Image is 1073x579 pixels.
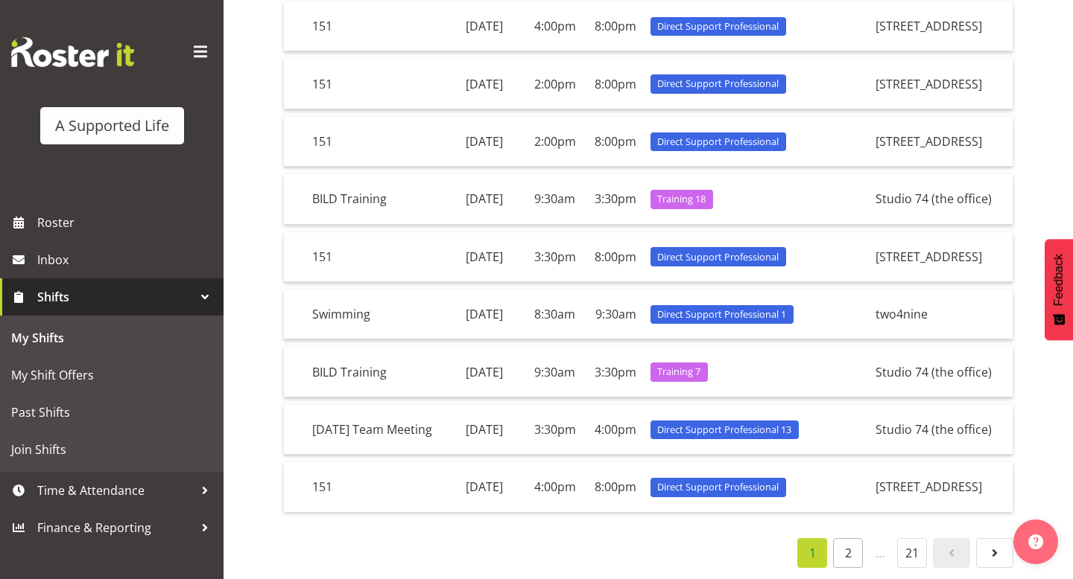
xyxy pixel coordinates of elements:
td: 151 [306,59,447,109]
a: 2 [833,538,863,568]
td: [DATE] [446,289,522,339]
td: 3:30pm [523,232,587,282]
td: BILD Training [306,347,447,397]
span: Direct Support Professional [657,77,779,91]
td: 151 [306,462,447,511]
span: Join Shifts [11,438,212,461]
td: 8:00pm [587,232,645,282]
td: 2:00pm [523,117,587,167]
td: [DATE] [446,117,522,167]
td: Swimming [306,289,447,339]
span: My Shift Offers [11,364,212,386]
td: 9:30am [523,174,587,224]
a: My Shifts [4,319,220,356]
td: 3:30pm [587,174,645,224]
td: 8:00pm [587,1,645,51]
span: Feedback [1052,254,1066,306]
td: 8:30am [523,289,587,339]
span: Finance & Reporting [37,516,194,539]
td: 151 [306,117,447,167]
img: Rosterit website logo [11,37,134,67]
div: A Supported Life [55,115,169,137]
a: Join Shifts [4,431,220,468]
span: Time & Attendance [37,479,194,502]
a: 21 [897,538,927,568]
td: 8:00pm [587,117,645,167]
td: [DATE] [446,1,522,51]
a: Past Shifts [4,394,220,431]
span: Past Shifts [11,401,212,423]
span: Direct Support Professional 1 [657,307,786,322]
td: [STREET_ADDRESS] [870,462,1013,511]
td: 151 [306,232,447,282]
td: 9:30am [523,347,587,397]
td: 3:30pm [587,347,645,397]
button: Feedback - Show survey [1045,239,1073,340]
td: [DATE] [446,232,522,282]
span: Direct Support Professional [657,19,779,33]
td: [DATE] [446,59,522,109]
span: Direct Support Professional 13 [657,423,791,437]
td: [DATE] [446,462,522,511]
td: 151 [306,1,447,51]
td: 8:00pm [587,462,645,511]
span: Direct Support Professional [657,135,779,149]
td: 4:00pm [523,462,587,511]
td: [DATE] [446,174,522,224]
td: [STREET_ADDRESS] [870,59,1013,109]
td: 4:00pm [523,1,587,51]
span: Inbox [37,249,216,271]
a: My Shift Offers [4,356,220,394]
td: BILD Training [306,174,447,224]
span: Roster [37,211,216,234]
td: 2:00pm [523,59,587,109]
td: Studio 74 (the office) [870,347,1013,397]
td: 4:00pm [587,405,645,455]
td: two4nine [870,289,1013,339]
img: help-xxl-2.png [1028,534,1043,549]
td: 3:30pm [523,405,587,455]
td: [DATE] Team Meeting [306,405,447,455]
td: Studio 74 (the office) [870,405,1013,455]
td: [STREET_ADDRESS] [870,117,1013,167]
td: 9:30am [587,289,645,339]
td: [DATE] [446,405,522,455]
td: [STREET_ADDRESS] [870,232,1013,282]
span: Shifts [37,286,194,308]
td: 8:00pm [587,59,645,109]
span: Training 7 [657,365,700,379]
span: Direct Support Professional [657,250,779,264]
td: [DATE] [446,347,522,397]
span: My Shifts [11,327,212,349]
span: Training 18 [657,192,706,206]
span: Direct Support Professional [657,480,779,494]
td: Studio 74 (the office) [870,174,1013,224]
td: [STREET_ADDRESS] [870,1,1013,51]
